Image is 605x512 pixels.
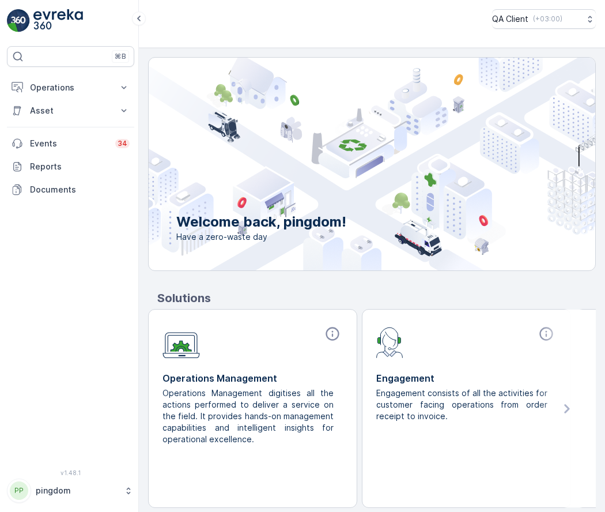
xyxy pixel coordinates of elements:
p: Engagement consists of all the activities for customer facing operations from order receipt to in... [376,387,547,422]
a: Reports [7,155,134,178]
img: module-icon [376,326,403,358]
button: Asset [7,99,134,122]
p: 34 [118,139,127,148]
p: Events [30,138,108,149]
p: Engagement [376,371,557,385]
p: Operations Management digitises all the actions performed to deliver a service on the field. It p... [162,387,334,445]
img: city illustration [97,58,595,270]
p: Reports [30,161,130,172]
a: Documents [7,178,134,201]
div: PP [10,481,28,500]
p: QA Client [492,13,528,25]
button: PPpingdom [7,479,134,503]
p: ⌘B [115,52,126,61]
p: Operations [30,82,111,93]
p: Operations Management [162,371,343,385]
p: Documents [30,184,130,195]
p: ( +03:00 ) [533,14,562,24]
button: Operations [7,76,134,99]
img: module-icon [162,326,200,359]
button: QA Client(+03:00) [492,9,596,29]
p: Asset [30,105,111,116]
p: Welcome back, pingdom! [176,213,346,231]
p: pingdom [36,485,118,496]
p: Solutions [157,289,596,307]
img: logo [7,9,30,32]
span: Have a zero-waste day [176,231,346,243]
img: logo_light-DOdMpM7g.png [33,9,83,32]
span: v 1.48.1 [7,469,134,476]
a: Events34 [7,132,134,155]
